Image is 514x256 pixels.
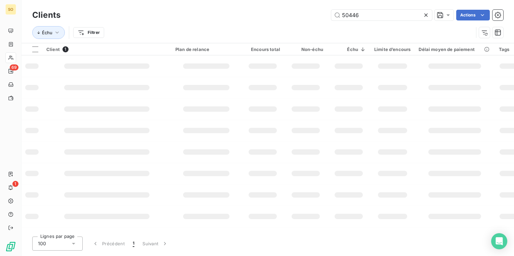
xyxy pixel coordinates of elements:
div: Délai moyen de paiement [419,47,490,52]
button: Suivant [138,237,172,251]
span: 69 [10,64,18,70]
button: Actions [456,10,490,20]
div: Limite d’encours [374,47,411,52]
div: Encours total [245,47,280,52]
span: 100 [38,240,46,247]
span: Échu [42,30,52,35]
button: Filtrer [73,27,104,38]
span: 1 [62,46,69,52]
span: Client [46,47,60,52]
button: 1 [129,237,138,251]
input: Rechercher [331,10,432,20]
div: Échu [331,47,366,52]
div: Non-échu [288,47,323,52]
button: Échu [32,26,65,39]
h3: Clients [32,9,60,21]
span: 1 [12,181,18,187]
span: 1 [133,240,134,247]
div: Plan de relance [175,47,237,52]
button: Précédent [88,237,129,251]
div: SO [5,4,16,15]
div: Open Intercom Messenger [491,233,507,249]
img: Logo LeanPay [5,241,16,252]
